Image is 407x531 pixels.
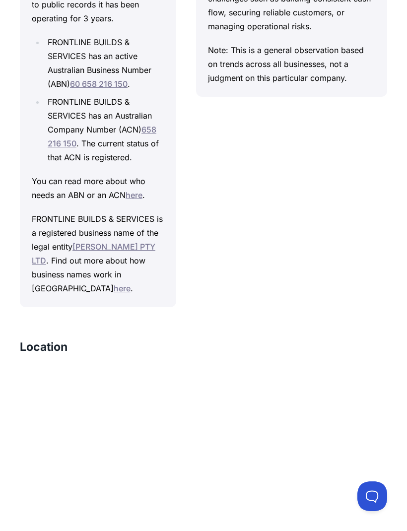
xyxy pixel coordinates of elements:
[208,43,375,85] p: Note: This is a general observation based on trends across all businesses, not a judgment on this...
[32,174,164,202] p: You can read more about who needs an ABN or an ACN .
[70,79,128,89] a: 60 658 216 150
[32,242,155,265] a: [PERSON_NAME] PTY LTD
[20,339,68,355] h3: Location
[114,283,131,293] a: here
[357,481,387,511] iframe: Toggle Customer Support
[45,95,164,164] li: FRONTLINE BUILDS & SERVICES has an Australian Company Number (ACN) . The current status of that A...
[32,212,164,295] p: FRONTLINE BUILDS & SERVICES is a registered business name of the legal entity . Find out more abo...
[45,35,164,91] li: FRONTLINE BUILDS & SERVICES has an active Australian Business Number (ABN) .
[126,190,142,200] a: here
